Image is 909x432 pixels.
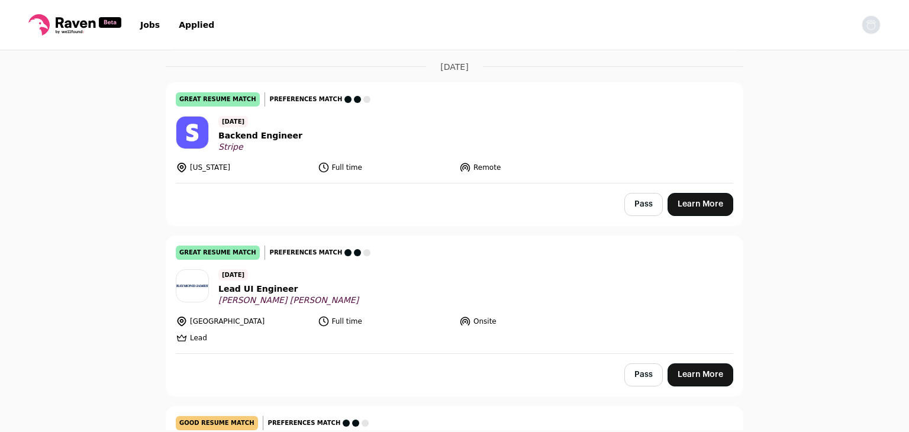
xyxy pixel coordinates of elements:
[668,193,733,216] a: Learn More
[318,162,453,173] li: Full time
[218,142,302,153] span: Stripe
[862,15,881,34] button: Open dropdown
[176,315,311,327] li: [GEOGRAPHIC_DATA]
[176,285,208,288] img: a52c4e8df6d681134af41fb89066338c16dedabdc129b862d0c6e05960750552.jpg
[218,116,248,127] span: [DATE]
[176,246,260,260] div: great resume match
[176,416,258,430] div: good resume match
[440,61,468,73] span: [DATE]
[176,162,311,173] li: [US_STATE]
[624,363,663,386] button: Pass
[176,92,260,107] div: great resume match
[176,332,311,344] li: Lead
[862,15,881,34] img: nopic.png
[270,94,343,105] span: Preferences match
[166,83,743,183] a: great resume match Preferences match [DATE] Backend Engineer Stripe [US_STATE] Full time Remote
[668,363,733,386] a: Learn More
[459,162,594,173] li: Remote
[270,247,343,259] span: Preferences match
[218,283,359,295] span: Lead UI Engineer
[624,193,663,216] button: Pass
[140,20,160,30] a: Jobs
[179,20,214,30] a: Applied
[268,417,341,429] span: Preferences match
[218,269,248,281] span: [DATE]
[459,315,594,327] li: Onsite
[176,117,208,149] img: c29228e9d9ae75acbec9f97acea12ad61565c350f760a79d6eec3e18ba7081be.jpg
[166,236,743,353] a: great resume match Preferences match [DATE] Lead UI Engineer [PERSON_NAME] [PERSON_NAME] [GEOGRAP...
[218,130,302,142] span: Backend Engineer
[218,295,359,306] span: [PERSON_NAME] [PERSON_NAME]
[318,315,453,327] li: Full time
